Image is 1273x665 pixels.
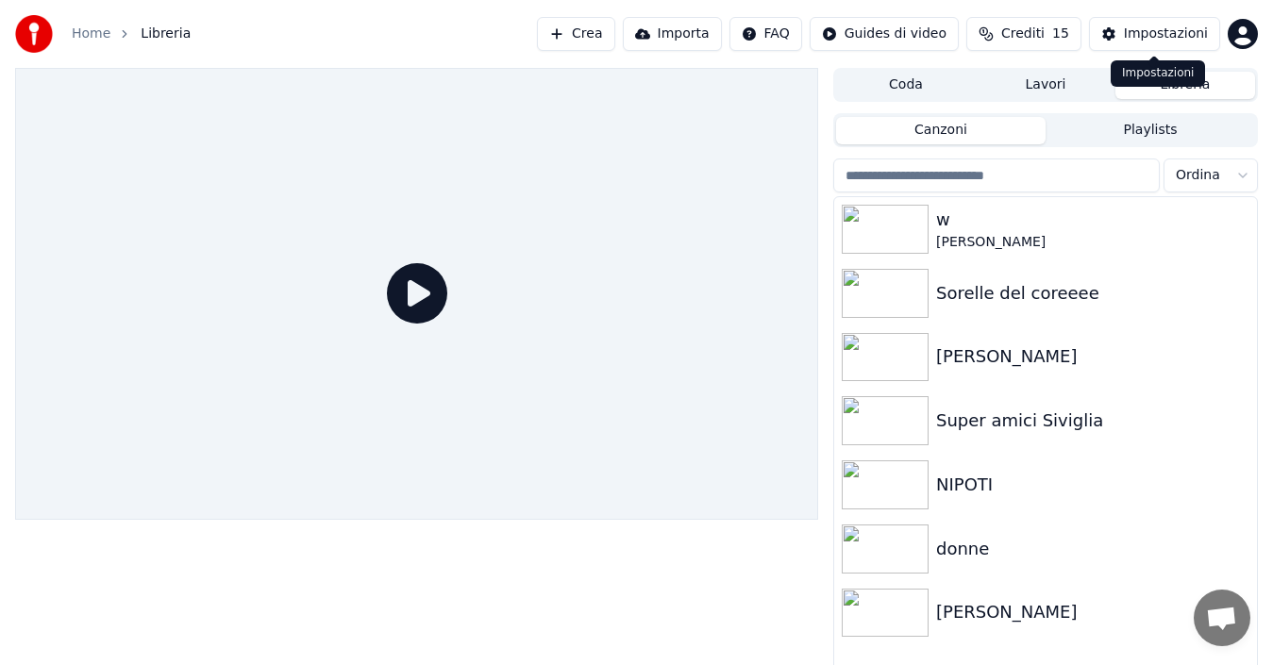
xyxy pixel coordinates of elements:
[1001,25,1045,43] span: Crediti
[936,207,1249,233] div: w
[936,472,1249,498] div: NIPOTI
[936,280,1249,307] div: Sorelle del coreeee
[936,407,1249,434] div: Super amici Siviglia
[72,25,191,43] nav: breadcrumb
[966,17,1081,51] button: Crediti15
[936,599,1249,625] div: [PERSON_NAME]
[1194,590,1250,646] div: Aprire la chat
[1124,25,1208,43] div: Impostazioni
[976,72,1115,99] button: Lavori
[836,72,976,99] button: Coda
[1052,25,1069,43] span: 15
[836,117,1046,144] button: Canzoni
[1176,166,1220,185] span: Ordina
[1089,17,1220,51] button: Impostazioni
[936,343,1249,370] div: [PERSON_NAME]
[1111,60,1205,87] div: Impostazioni
[810,17,959,51] button: Guides di video
[72,25,110,43] a: Home
[729,17,802,51] button: FAQ
[141,25,191,43] span: Libreria
[623,17,722,51] button: Importa
[15,15,53,53] img: youka
[1046,117,1255,144] button: Playlists
[936,536,1249,562] div: donne
[936,233,1249,252] div: [PERSON_NAME]
[537,17,614,51] button: Crea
